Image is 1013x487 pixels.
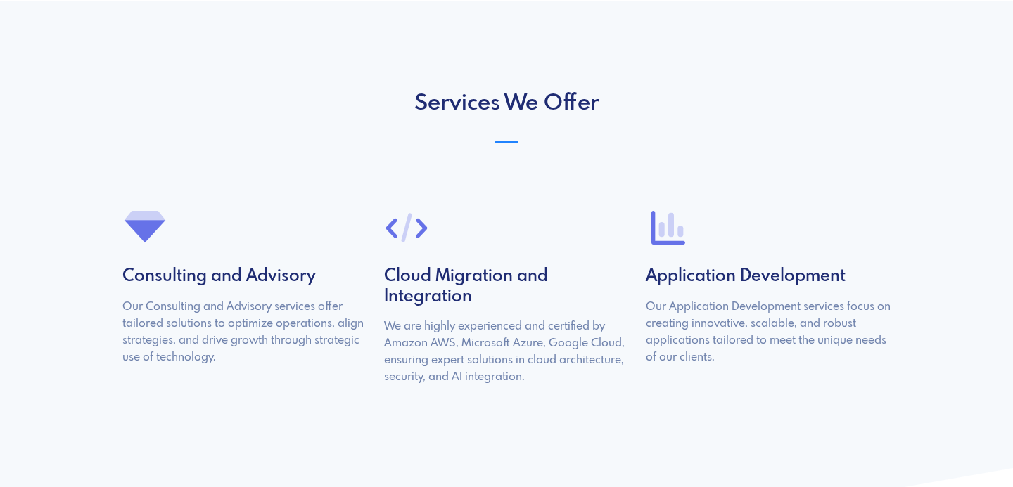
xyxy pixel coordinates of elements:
[646,267,891,287] h4: Application Development
[122,267,367,287] h4: Consulting and Advisory
[122,299,367,366] p: Our Consulting and Advisory services offer tailored solutions to optimize operations, align strat...
[384,318,629,386] p: We are highly experienced and certified by Amazon AWS, Microsoft Azure, Google Cloud, ensuring ex...
[646,299,891,366] p: Our Application Development services focus on creating innovative, scalable, and robust applicati...
[114,91,899,117] h2: Services We Offer
[384,267,629,308] h4: Cloud Migration and Integration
